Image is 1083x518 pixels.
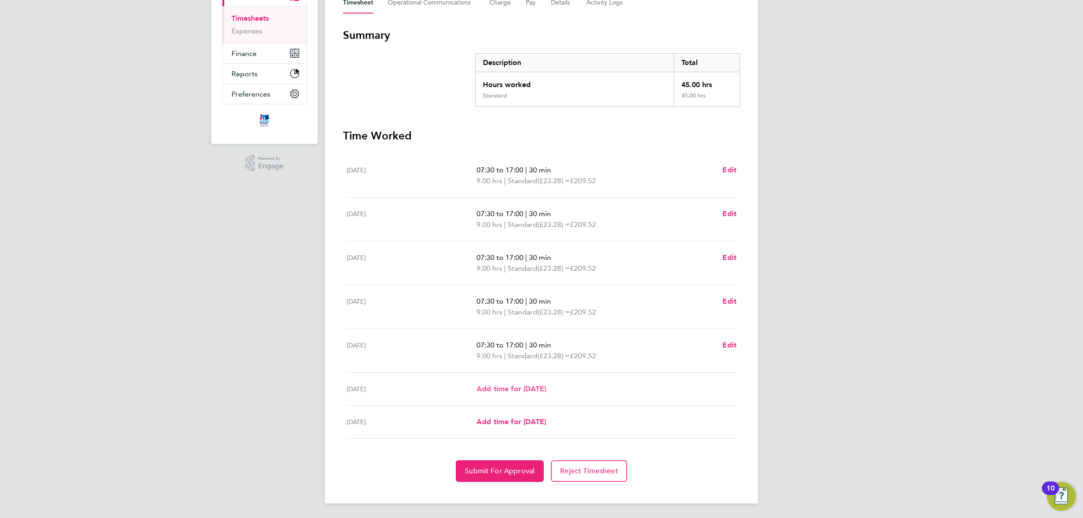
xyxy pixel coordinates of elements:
span: Engage [258,162,283,170]
a: Edit [722,252,736,263]
a: Edit [722,340,736,351]
div: [DATE] [347,165,477,186]
span: | [525,166,527,174]
a: Go to home page [222,113,307,128]
span: Edit [722,209,736,218]
span: Reject Timesheet [560,467,618,476]
div: Total [674,54,740,72]
a: Edit [722,208,736,219]
span: | [504,264,506,273]
span: | [504,220,506,229]
div: Description [476,54,674,72]
button: Preferences [222,84,306,104]
span: Standard [508,219,537,230]
div: Hours worked [476,72,674,92]
div: Standard [483,92,507,99]
span: £209.52 [570,176,596,185]
span: Edit [722,341,736,349]
span: Add time for [DATE] [477,417,546,426]
span: Edit [722,297,736,305]
span: £209.52 [570,264,596,273]
span: 9.00 hrs [477,308,502,316]
span: Reports [231,69,258,78]
button: Finance [222,43,306,63]
a: Add time for [DATE] [477,416,546,427]
a: Expenses [231,27,262,35]
div: [DATE] [347,296,477,318]
h3: Time Worked [343,129,740,143]
span: | [525,209,527,218]
span: 30 min [529,253,551,262]
div: [DATE] [347,340,477,361]
span: Submit For Approval [465,467,535,476]
span: 30 min [529,341,551,349]
span: 9.00 hrs [477,351,502,360]
h3: Summary [343,28,740,42]
span: 07:30 to 17:00 [477,253,523,262]
span: Edit [722,253,736,262]
div: Summary [475,53,740,107]
span: | [504,308,506,316]
span: 9.00 hrs [477,220,502,229]
span: Standard [508,307,537,318]
span: 30 min [529,166,551,174]
a: Add time for [DATE] [477,384,546,394]
a: Edit [722,296,736,307]
span: (£23.28) = [537,264,570,273]
button: Reject Timesheet [551,460,627,482]
div: [DATE] [347,208,477,230]
span: 9.00 hrs [477,264,502,273]
span: (£23.28) = [537,176,570,185]
span: Standard [508,263,537,274]
span: Preferences [231,90,270,98]
section: Timesheet [343,28,740,482]
span: 07:30 to 17:00 [477,166,523,174]
span: Powered by [258,155,283,162]
span: | [525,341,527,349]
span: 07:30 to 17:00 [477,297,523,305]
div: [DATE] [347,416,477,427]
div: 45.00 hrs [674,92,740,106]
div: [DATE] [347,384,477,394]
span: Standard [508,176,537,186]
span: £209.52 [570,220,596,229]
a: Edit [722,165,736,176]
span: 9.00 hrs [477,176,502,185]
div: 45.00 hrs [674,72,740,92]
span: Add time for [DATE] [477,384,546,393]
span: (£23.28) = [537,220,570,229]
div: Timesheets [222,6,306,43]
span: Standard [508,351,537,361]
span: Edit [722,166,736,174]
button: Submit For Approval [456,460,544,482]
span: 07:30 to 17:00 [477,209,523,218]
button: Open Resource Center, 10 new notifications [1047,482,1076,511]
span: (£23.28) = [537,351,570,360]
span: | [504,176,506,185]
span: | [525,297,527,305]
button: Reports [222,64,306,83]
div: 10 [1046,488,1055,500]
span: | [525,253,527,262]
span: (£23.28) = [537,308,570,316]
span: 30 min [529,209,551,218]
span: 30 min [529,297,551,305]
div: [DATE] [347,252,477,274]
span: 07:30 to 17:00 [477,341,523,349]
span: | [504,351,506,360]
a: Timesheets [231,14,269,23]
span: £209.52 [570,308,596,316]
img: itsconstruction-logo-retina.png [258,113,271,128]
a: Powered byEngage [245,155,284,172]
span: £209.52 [570,351,596,360]
span: Finance [231,49,257,58]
